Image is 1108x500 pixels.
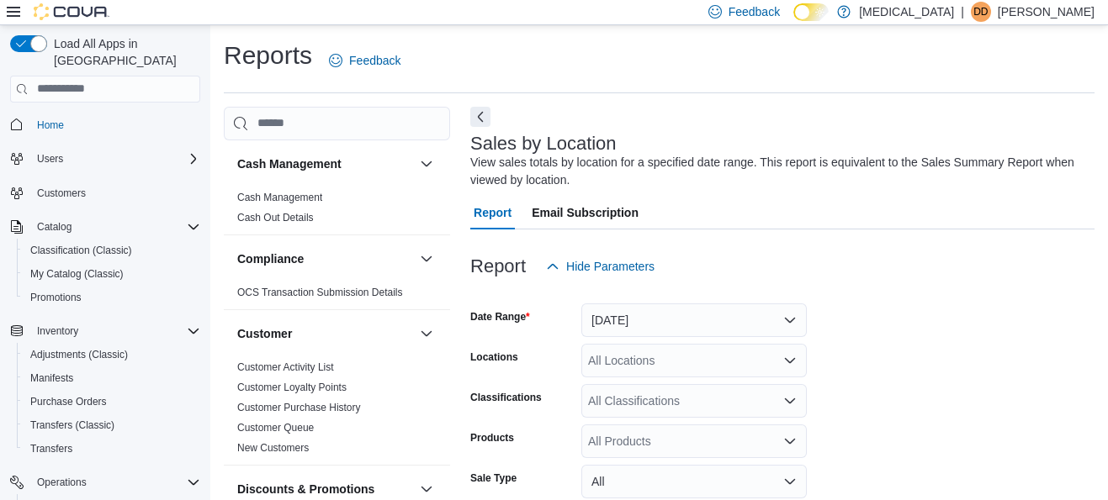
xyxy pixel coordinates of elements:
[237,250,413,267] button: Compliance
[30,418,114,432] span: Transfers (Classic)
[30,115,71,135] a: Home
[470,471,517,485] label: Sale Type
[30,371,73,385] span: Manifests
[729,3,780,20] span: Feedback
[30,442,72,455] span: Transfers
[37,220,72,234] span: Catalog
[17,343,207,366] button: Adjustments (Classic)
[224,282,450,309] div: Compliance
[237,381,347,394] span: Customer Loyalty Points
[237,421,314,434] span: Customer Queue
[24,287,200,308] span: Promotions
[17,437,207,461] button: Transfers
[30,348,128,361] span: Adjustments (Classic)
[237,361,334,373] a: Customer Activity List
[24,368,80,388] a: Manifests
[237,422,314,434] a: Customer Queue
[237,441,309,455] span: New Customers
[539,250,661,283] button: Hide Parameters
[349,52,400,69] span: Feedback
[3,471,207,494] button: Operations
[237,286,403,299] span: OCS Transaction Submission Details
[37,118,64,132] span: Home
[30,149,200,169] span: Users
[17,286,207,309] button: Promotions
[224,357,450,465] div: Customer
[793,21,794,22] span: Dark Mode
[237,442,309,454] a: New Customers
[24,439,200,459] span: Transfers
[474,196,512,229] span: Report
[24,415,200,435] span: Transfers (Classic)
[24,240,200,261] span: Classification (Classic)
[30,244,132,257] span: Classification (Classic)
[3,319,207,343] button: Inventory
[416,479,437,499] button: Discounts & Promotions
[237,325,292,342] h3: Customer
[237,401,361,414] span: Customer Purchase History
[224,39,312,72] h1: Reports
[224,187,450,234] div: Cash Management
[3,113,207,137] button: Home
[30,114,200,135] span: Home
[237,191,322,204] span: Cash Management
[17,366,207,390] button: Manifests
[30,472,200,492] span: Operations
[859,2,954,22] p: [MEDICAL_DATA]
[24,345,200,365] span: Adjustments (Classic)
[30,182,200,203] span: Customers
[30,472,93,492] button: Operations
[961,2,964,22] p: |
[24,439,79,459] a: Transfers
[24,264,200,284] span: My Catalog (Classic)
[322,44,407,77] a: Feedback
[34,3,109,20] img: Cova
[470,154,1086,189] div: View sales totals by location for a specified date range. This report is equivalent to the Sales ...
[237,155,413,172] button: Cash Management
[416,154,437,174] button: Cash Management
[30,321,85,341] button: Inventory
[237,382,347,393] a: Customer Loyalty Points
[37,187,86,200] span: Customers
[24,287,88,308] a: Promotions
[3,147,207,171] button: Users
[566,258,655,275] span: Hide Parameters
[37,152,63,166] span: Users
[30,183,93,203] a: Customers
[3,181,207,205] button: Customers
[237,287,403,298] a: OCS Transaction Submission Details
[237,481,374,497] h3: Discounts & Promotions
[30,217,200,237] span: Catalog
[47,35,200,69] span: Load All Apps in [GEOGRAPHIC_DATA]
[24,415,121,435] a: Transfers (Classic)
[470,256,526,276] h3: Report
[30,321,200,341] span: Inventory
[30,291,82,304] span: Promotions
[30,149,70,169] button: Users
[3,215,207,239] button: Catalog
[237,212,314,224] a: Cash Out Details
[24,240,139,261] a: Classification (Classic)
[783,434,797,448] button: Open list of options
[237,481,413,497] button: Discounts & Promotions
[37,476,87,489] span: Operations
[793,3,829,21] input: Dark Mode
[30,395,107,408] span: Purchase Orders
[24,392,114,412] a: Purchase Orders
[470,107,490,127] button: Next
[416,324,437,344] button: Customer
[24,392,200,412] span: Purchase Orders
[17,262,207,286] button: My Catalog (Classic)
[30,217,78,237] button: Catalog
[470,350,518,364] label: Locations
[470,134,617,154] h3: Sales by Location
[470,431,514,445] label: Products
[17,239,207,262] button: Classification (Classic)
[30,267,124,281] span: My Catalog (Classic)
[237,325,413,342] button: Customer
[24,345,135,365] a: Adjustments (Classic)
[17,413,207,437] button: Transfers (Classic)
[470,310,530,324] label: Date Range
[237,192,322,203] a: Cash Management
[37,324,78,338] span: Inventory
